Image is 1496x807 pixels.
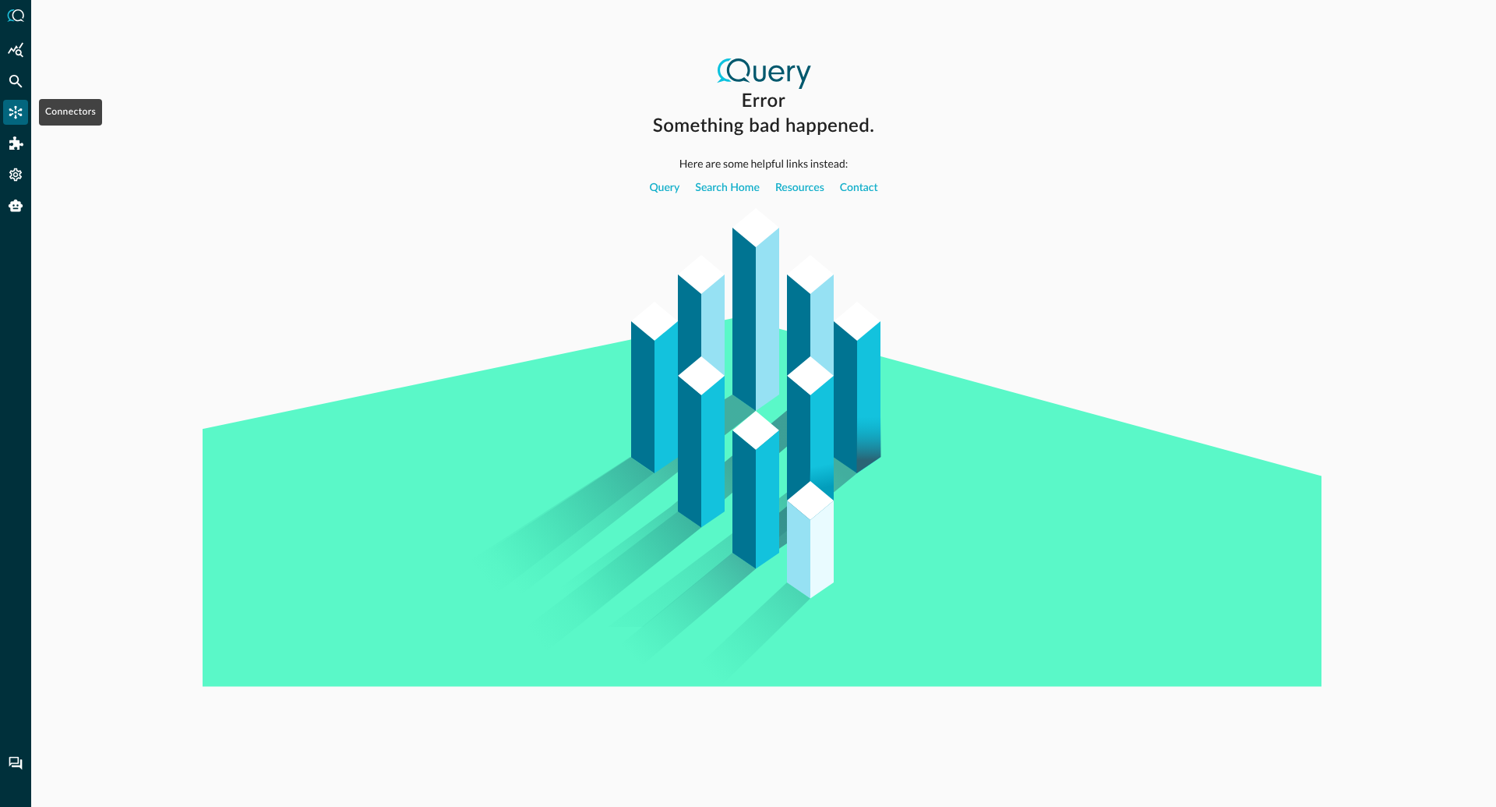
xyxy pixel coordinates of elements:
[3,751,28,776] div: Chat
[3,100,28,125] div: Connectors
[653,114,875,139] h2: Something bad happened.
[649,172,679,204] a: Query
[3,37,28,62] div: Summary Insights
[775,172,824,204] a: Resources
[3,193,28,218] div: Query Agent
[679,155,849,172] p: Here are some helpful links instead:
[742,89,786,114] h1: Error
[840,172,878,204] a: Contact
[695,172,760,204] a: Search Home
[39,99,102,126] div: Connectors
[3,69,28,94] div: Federated Search
[3,162,28,187] div: Settings
[4,131,29,156] div: Addons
